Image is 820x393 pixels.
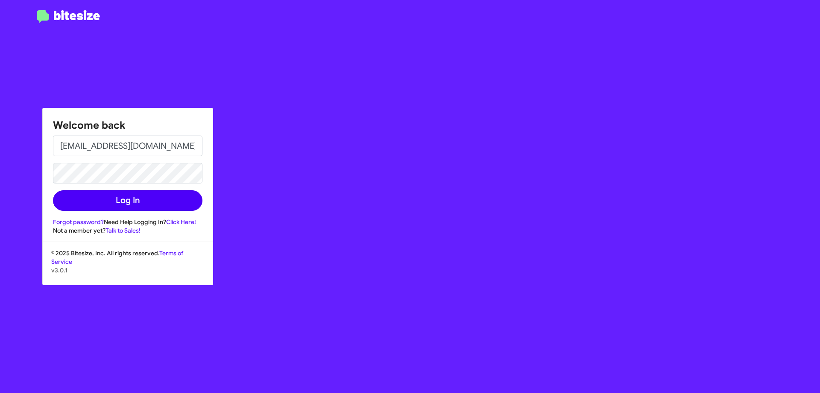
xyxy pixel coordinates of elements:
button: Log In [53,190,202,211]
div: Need Help Logging In? [53,218,202,226]
a: Click Here! [166,218,196,226]
p: v3.0.1 [51,266,204,275]
a: Talk to Sales! [105,227,141,234]
div: Not a member yet? [53,226,202,235]
a: Forgot password? [53,218,104,226]
div: © 2025 Bitesize, Inc. All rights reserved. [43,249,213,285]
h1: Welcome back [53,118,202,132]
input: Email address [53,136,202,156]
